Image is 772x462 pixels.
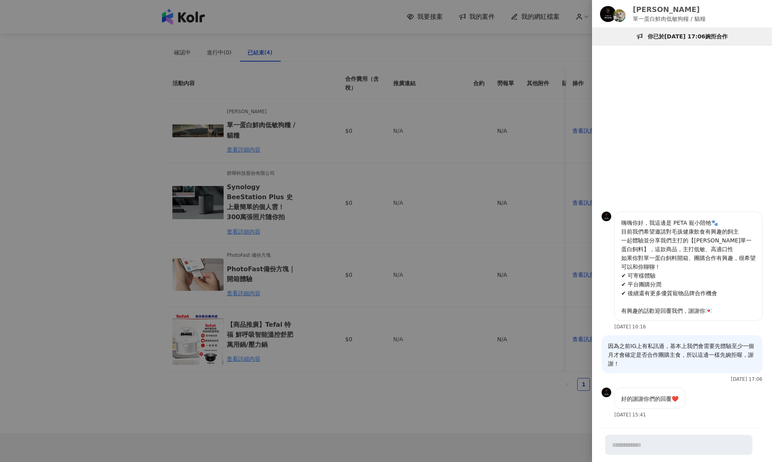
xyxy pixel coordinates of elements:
[600,6,616,22] img: KOL Avatar
[602,212,611,221] img: KOL Avatar
[614,324,646,330] p: [DATE] 10:16
[608,342,756,368] p: 因為之前IG上有私訊過，基本上我們會需要先體驗至少一個月才會確定是否合作團購主食，所以這邊一樣先婉拒喔，謝謝！
[633,14,706,23] p: 單一蛋白鮮肉低敏狗糧 / 貓糧
[621,394,678,403] p: 好的謝謝你們的回覆❤️
[613,9,626,22] img: KOL Avatar
[602,388,611,397] img: KOL Avatar
[614,412,646,418] p: [DATE] 15:41
[731,376,762,382] p: [DATE] 17:06
[633,4,706,14] p: [PERSON_NAME]
[621,218,756,315] p: 嗨嗨你好，我這邊是 PETA 寵小陪牠🐾 目前我們希望邀請對毛孩健康飲食有興趣的飼主 一起體驗並分享我們主打的【[PERSON_NAME]單一蛋白飼料】，這款商品，主打低敏、高適口性 如果你對單...
[648,32,728,41] p: 你已於[DATE] 17:06婉拒合作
